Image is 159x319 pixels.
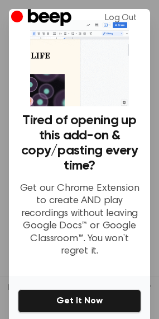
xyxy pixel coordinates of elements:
a: Log Out [94,4,148,31]
button: Get It Now [18,289,141,313]
a: Beep [11,7,74,29]
h3: Tired of opening up this add-on & copy/pasting every time? [18,113,141,173]
p: Get our Chrome Extension to create AND play recordings without leaving Google Docs™ or Google Cla... [18,182,141,258]
img: Beep extension in action [30,20,129,106]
